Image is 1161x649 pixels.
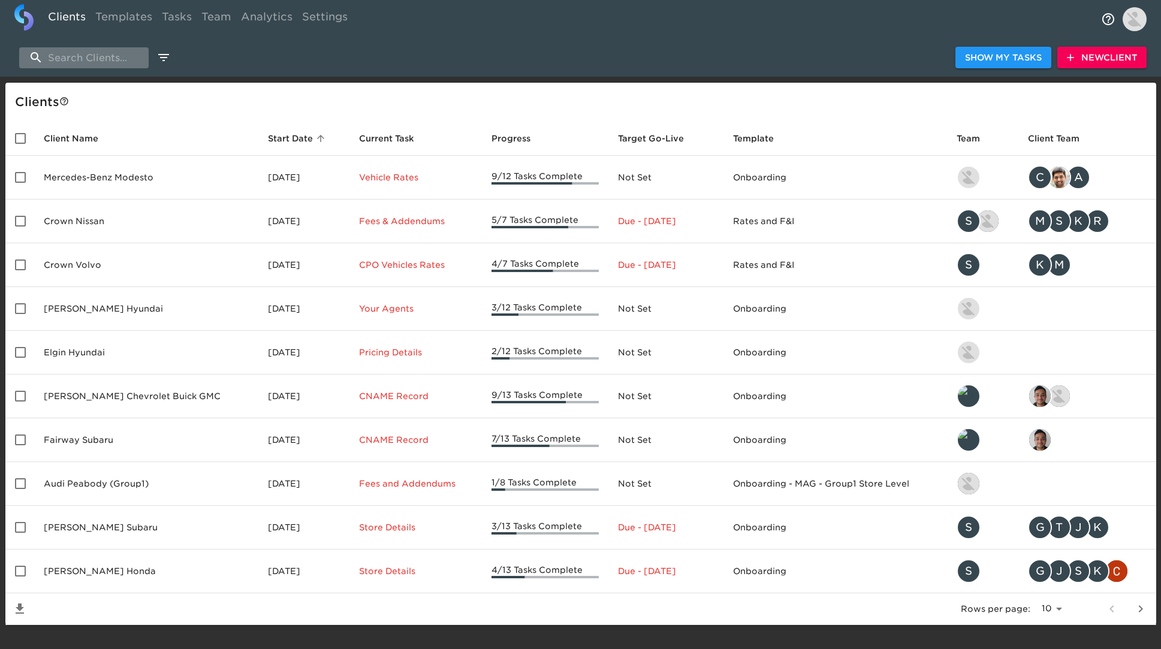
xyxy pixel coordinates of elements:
div: M [1028,209,1052,233]
div: leland@roadster.com [957,428,1009,452]
button: Show My Tasks [955,47,1051,69]
img: nikko.foster@roadster.com [1048,385,1070,407]
p: CNAME Record [359,434,472,446]
span: Target Go-Live [618,131,699,146]
span: Show My Tasks [965,50,1042,65]
span: Client Name [44,131,114,146]
img: sai@simplemnt.com [1029,385,1051,407]
p: Due - [DATE] [618,521,714,533]
div: G [1028,559,1052,583]
a: Clients [43,4,91,34]
div: george.lawton@schomp.com, james.kurtenbach@schomp.com, scott.graves@schomp.com, kevin.mand@schomp... [1028,559,1146,583]
div: S [957,253,981,277]
div: K [1066,209,1090,233]
img: leland@roadster.com [958,429,979,451]
p: CPO Vehicles Rates [359,259,472,271]
div: G [1028,515,1052,539]
img: kevin.lo@roadster.com [958,298,979,319]
a: Settings [297,4,352,34]
div: K [1085,515,1109,539]
div: sai@simplemnt.com, nikko.foster@roadster.com [1028,384,1146,408]
td: Onboarding [723,156,947,200]
button: NewClient [1057,47,1147,69]
div: A [1066,165,1090,189]
p: Your Agents [359,303,472,315]
td: [PERSON_NAME] Chevrolet Buick GMC [34,375,258,418]
p: Vehicle Rates [359,171,472,183]
a: Team [197,4,236,34]
a: Tasks [157,4,197,34]
div: kevin.lo@roadster.com [957,165,1009,189]
div: clayton.mandel@roadster.com, sandeep@simplemnt.com, angelique.nurse@roadster.com [1028,165,1146,189]
td: [DATE] [258,462,349,506]
td: Onboarding [723,331,947,375]
td: Fairway Subaru [34,418,258,462]
p: Store Details [359,521,472,533]
img: kevin.lo@roadster.com [958,167,979,188]
td: [DATE] [258,418,349,462]
span: Start Date [268,131,328,146]
td: Not Set [608,462,723,506]
img: sai@simplemnt.com [1029,429,1051,451]
span: This is the next Task in this Hub that should be completed [359,131,414,146]
td: Audi Peabody (Group1) [34,462,258,506]
td: Not Set [608,156,723,200]
td: 9/12 Tasks Complete [482,156,608,200]
td: Onboarding [723,506,947,550]
span: Calculated based on the start date and the duration of all Tasks contained in this Hub. [618,131,684,146]
button: Save List [5,594,34,623]
img: austin@roadster.com [977,210,999,232]
td: Onboarding - MAG - Group1 Store Level [723,462,947,506]
span: Client Team [1028,131,1095,146]
td: Not Set [608,418,723,462]
div: kwilson@crowncars.com, mcooley@crowncars.com [1028,253,1146,277]
div: savannah@roadster.com [957,253,1009,277]
img: nikko.foster@roadster.com [958,473,979,494]
td: Mercedes-Benz Modesto [34,156,258,200]
select: rows per page [1035,600,1066,618]
div: S [957,515,981,539]
div: savannah@roadster.com [957,515,1009,539]
img: christopher.mccarthy@roadster.com [1106,560,1127,582]
div: mcooley@crowncars.com, sparent@crowncars.com, kwilson@crowncars.com, rrobins@crowncars.com [1028,209,1146,233]
a: Analytics [236,4,297,34]
div: nikko.foster@roadster.com [957,472,1009,496]
div: S [957,559,981,583]
div: S [1066,559,1090,583]
div: savannah@roadster.com, austin@roadster.com [957,209,1009,233]
td: Onboarding [723,287,947,331]
img: kevin.lo@roadster.com [958,342,979,363]
td: [PERSON_NAME] Hyundai [34,287,258,331]
td: [DATE] [258,506,349,550]
div: sai@simplemnt.com [1028,428,1146,452]
td: [DATE] [258,331,349,375]
img: sandeep@simplemnt.com [1048,167,1070,188]
div: S [1047,209,1071,233]
img: Profile [1123,7,1147,31]
img: logo [14,4,34,31]
div: R [1085,209,1109,233]
p: Due - [DATE] [618,259,714,271]
td: 7/13 Tasks Complete [482,418,608,462]
td: 9/13 Tasks Complete [482,375,608,418]
div: Client s [15,92,1151,111]
div: C [1028,165,1052,189]
div: kevin.lo@roadster.com [957,340,1009,364]
div: J [1047,559,1071,583]
span: Template [733,131,789,146]
div: george.lawton@schomp.com, tj.joyce@schomp.com, james.kurtenbach@schomp.com, kevin.mand@schomp.com [1028,515,1146,539]
td: 3/12 Tasks Complete [482,287,608,331]
td: 4/13 Tasks Complete [482,550,608,593]
svg: This is a list of all of your clients and clients shared with you [59,96,69,106]
td: Not Set [608,287,723,331]
span: Team [957,131,996,146]
div: M [1047,253,1071,277]
button: next page [1126,594,1155,623]
p: Store Details [359,565,472,577]
td: [DATE] [258,375,349,418]
td: Not Set [608,331,723,375]
td: 3/13 Tasks Complete [482,506,608,550]
p: Pricing Details [359,346,472,358]
td: [DATE] [258,287,349,331]
div: T [1047,515,1071,539]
